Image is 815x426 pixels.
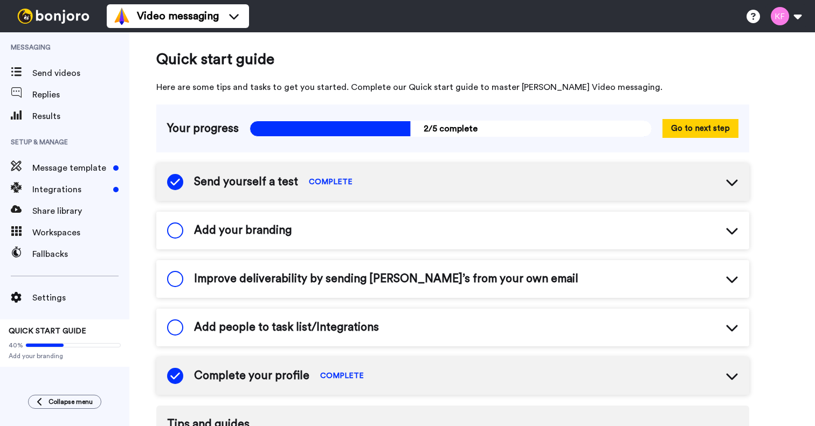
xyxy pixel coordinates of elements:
[13,9,94,24] img: bj-logo-header-white.svg
[32,183,109,196] span: Integrations
[32,88,129,101] span: Replies
[309,177,353,187] span: COMPLETE
[9,352,121,360] span: Add your branding
[320,371,364,381] span: COMPLETE
[194,319,379,336] span: Add people to task list/Integrations
[167,121,239,137] span: Your progress
[250,121,652,137] span: 2/5 complete
[156,48,749,70] span: Quick start guide
[32,67,129,80] span: Send videos
[32,110,129,123] span: Results
[9,341,23,350] span: 40%
[194,174,298,190] span: Send yourself a test
[662,119,738,138] button: Go to next step
[28,395,101,409] button: Collapse menu
[194,368,309,384] span: Complete your profile
[32,248,129,261] span: Fallbacks
[32,162,109,174] span: Message template
[156,81,749,94] span: Here are some tips and tasks to get you started. Complete our Quick start guide to master [PERSON...
[137,9,219,24] span: Video messaging
[194,222,292,239] span: Add your branding
[194,271,578,287] span: Improve deliverability by sending [PERSON_NAME]’s from your own email
[32,205,129,218] span: Share library
[32,226,129,239] span: Workspaces
[113,8,130,25] img: vm-color.svg
[49,397,93,406] span: Collapse menu
[32,291,129,304] span: Settings
[9,327,86,335] span: QUICK START GUIDE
